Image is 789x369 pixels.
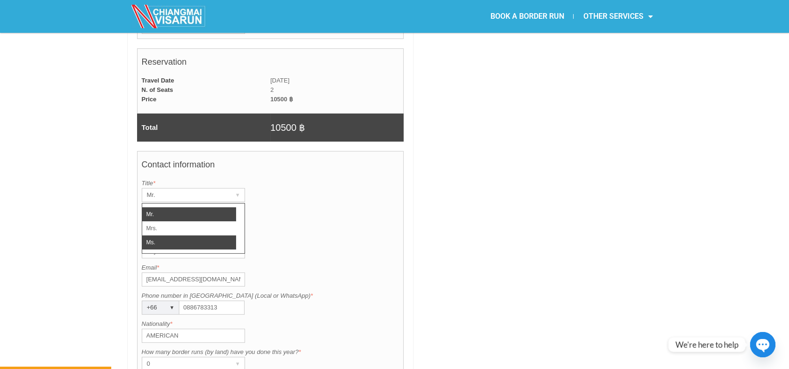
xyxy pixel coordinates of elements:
[142,235,399,244] label: Last name
[137,85,270,95] td: N. of Seats
[137,76,270,85] td: Travel Date
[137,113,270,142] td: Total
[142,207,236,221] li: Mr.
[142,235,236,249] li: Ms.
[142,221,236,235] li: Mrs.
[481,6,573,27] a: BOOK A BORDER RUN
[142,263,399,272] label: Email
[142,53,399,76] h4: Reservation
[231,188,245,202] div: ▾
[142,207,399,216] label: First name
[270,85,404,95] td: 2
[142,319,399,329] label: Nationality
[574,6,662,27] a: OTHER SERVICES
[142,301,161,314] div: +66
[137,95,270,104] td: Price
[270,113,404,142] td: 10500 ฿
[142,179,399,188] label: Title
[394,6,662,27] nav: Menu
[142,155,399,179] h4: Contact information
[166,301,179,314] div: ▾
[142,188,227,202] div: Mr.
[142,347,399,357] label: How many border runs (by land) have you done this year?
[142,291,399,301] label: Phone number in [GEOGRAPHIC_DATA] (Local or WhatsApp)
[270,95,404,104] td: 10500 ฿
[270,76,404,85] td: [DATE]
